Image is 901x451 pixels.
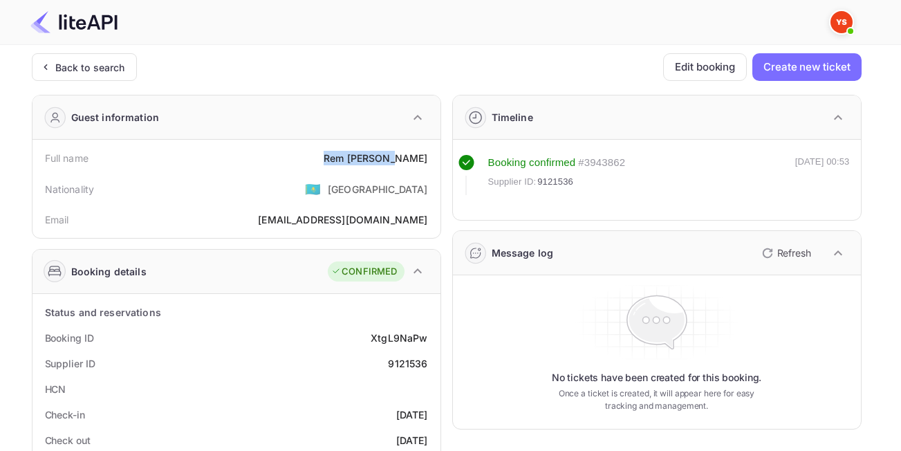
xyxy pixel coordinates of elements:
button: Create new ticket [752,53,861,81]
div: [DATE] 00:53 [795,155,850,195]
span: United States [305,176,321,201]
div: Email [45,212,69,227]
div: [DATE] [396,433,428,448]
div: Rem [PERSON_NAME] [324,151,428,165]
div: CONFIRMED [331,265,397,279]
div: # 3943862 [578,155,625,171]
div: [DATE] [396,407,428,422]
div: Check-in [45,407,85,422]
div: Full name [45,151,89,165]
img: LiteAPI Logo [30,11,118,33]
div: HCN [45,382,66,396]
div: Message log [492,246,554,260]
div: Status and reservations [45,305,161,320]
span: Supplier ID: [488,175,537,189]
div: Timeline [492,110,533,125]
div: Guest information [71,110,160,125]
div: Booking details [71,264,147,279]
p: Refresh [777,246,811,260]
div: Booking ID [45,331,94,345]
div: Check out [45,433,91,448]
div: [EMAIL_ADDRESS][DOMAIN_NAME] [258,212,427,227]
div: XtgL9NaPw [371,331,427,345]
div: Supplier ID [45,356,95,371]
button: Edit booking [663,53,747,81]
img: Yandex Support [830,11,853,33]
div: 9121536 [388,356,427,371]
p: No tickets have been created for this booking. [552,371,762,385]
p: Once a ticket is created, it will appear here for easy tracking and management. [548,387,766,412]
div: Back to search [55,60,125,75]
button: Refresh [754,242,817,264]
div: Booking confirmed [488,155,576,171]
span: 9121536 [537,175,573,189]
div: [GEOGRAPHIC_DATA] [328,182,428,196]
div: Nationality [45,182,95,196]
